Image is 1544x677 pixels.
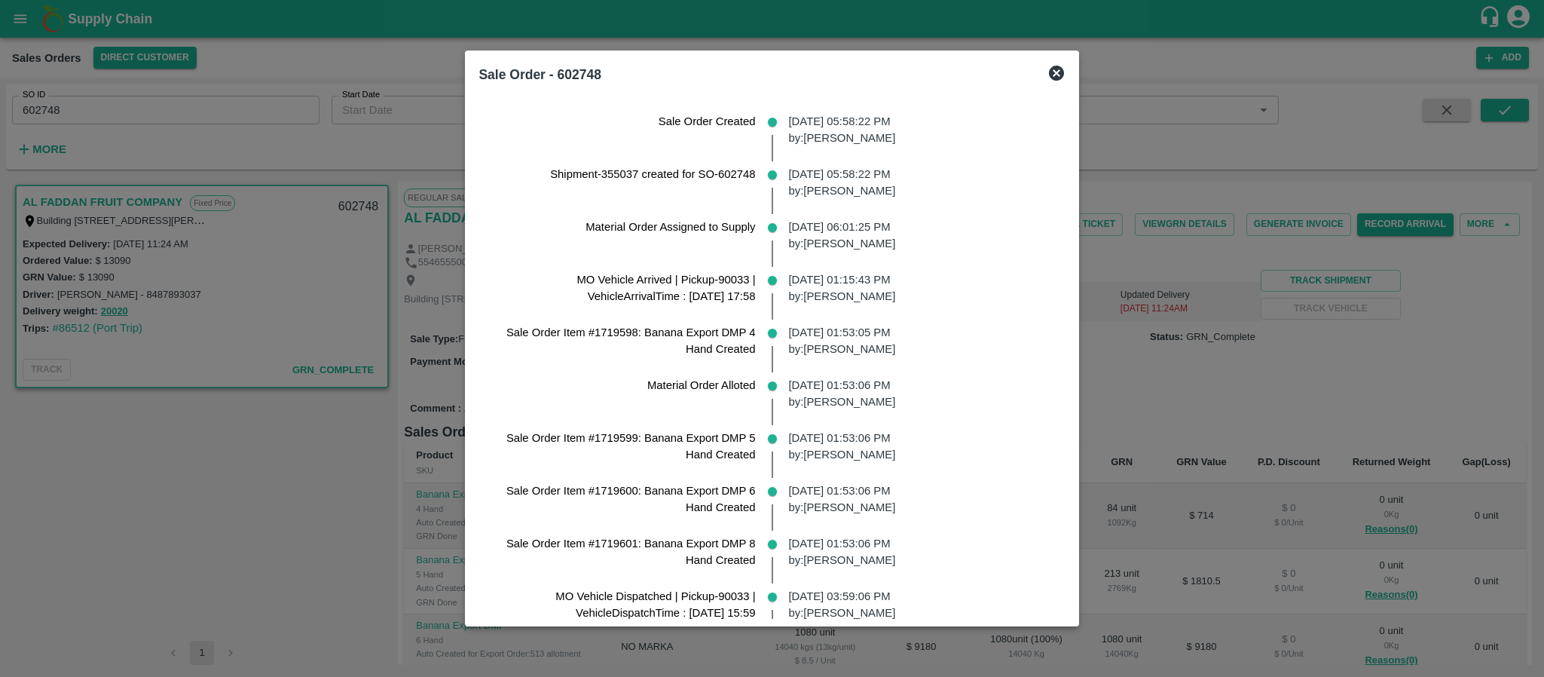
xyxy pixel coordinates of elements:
[789,588,1053,622] p: [DATE] 03:59:06 PM by: [PERSON_NAME]
[491,430,755,464] p: Sale Order Item #1719599: Banana Export DMP 5 Hand Created
[789,377,1053,411] p: [DATE] 01:53:06 PM by: [PERSON_NAME]
[789,271,1053,305] p: [DATE] 01:15:43 PM by: [PERSON_NAME]
[491,588,755,622] p: MO Vehicle Dispatched | Pickup-90033 | VehicleDispatchTime : [DATE] 15:59
[789,324,1053,358] p: [DATE] 01:53:05 PM by: [PERSON_NAME]
[789,535,1053,569] p: [DATE] 01:53:06 PM by: [PERSON_NAME]
[478,67,601,82] b: Sale Order - 602748
[789,113,1053,147] p: [DATE] 05:58:22 PM by: [PERSON_NAME]
[491,166,755,182] p: Shipment-355037 created for SO-602748
[491,324,755,358] p: Sale Order Item #1719598: Banana Export DMP 4 Hand Created
[789,219,1053,253] p: [DATE] 06:01:25 PM by: [PERSON_NAME]
[491,219,755,235] p: Material Order Assigned to Supply
[491,377,755,394] p: Material Order Alloted
[491,271,755,305] p: MO Vehicle Arrived | Pickup-90033 | VehicleArrivalTime : [DATE] 17:58
[491,482,755,516] p: Sale Order Item #1719600: Banana Export DMP 6 Hand Created
[789,430,1053,464] p: [DATE] 01:53:06 PM by: [PERSON_NAME]
[491,535,755,569] p: Sale Order Item #1719601: Banana Export DMP 8 Hand Created
[491,113,755,130] p: Sale Order Created
[789,166,1053,200] p: [DATE] 05:58:22 PM by: [PERSON_NAME]
[789,482,1053,516] p: [DATE] 01:53:06 PM by: [PERSON_NAME]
